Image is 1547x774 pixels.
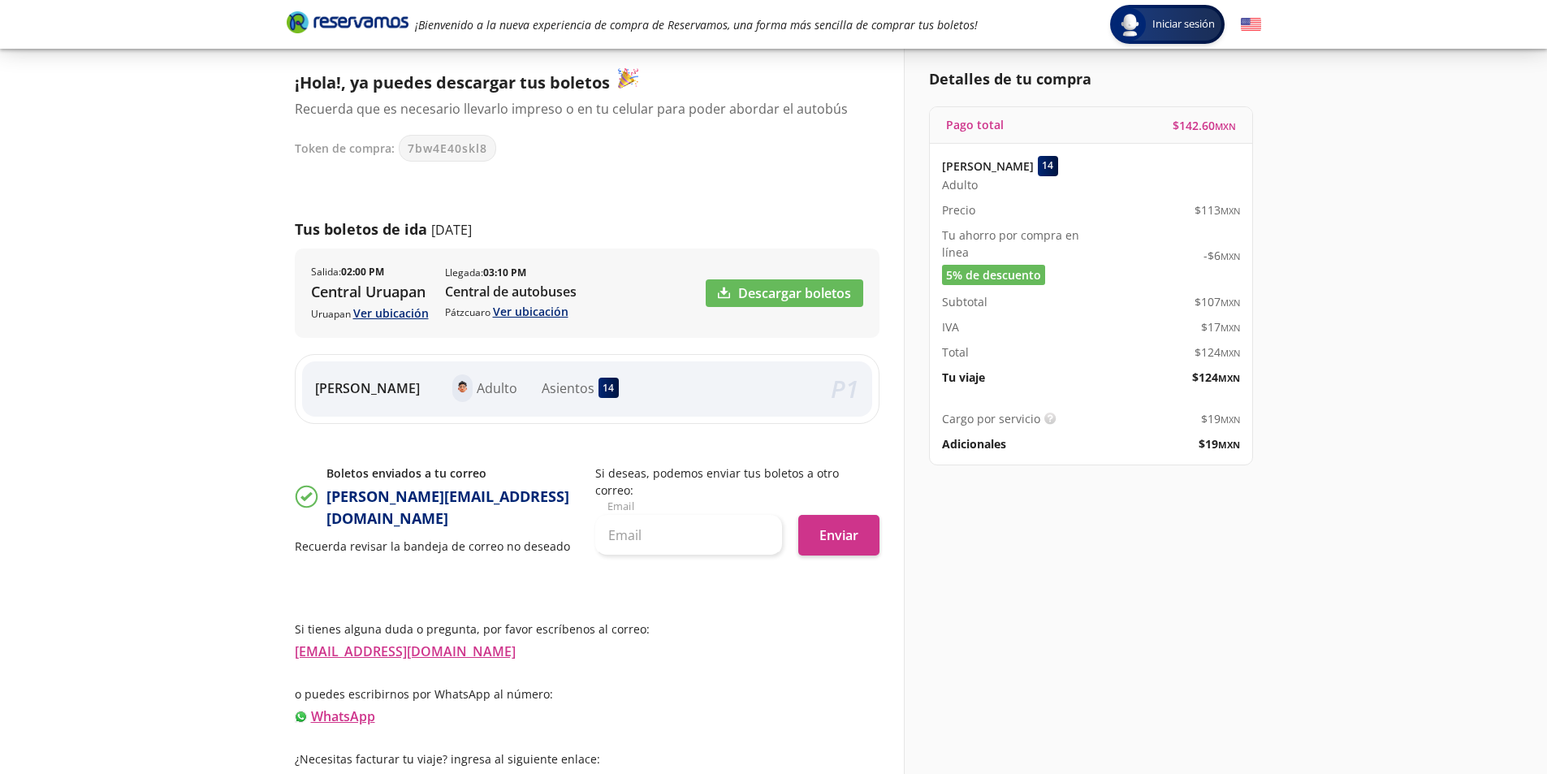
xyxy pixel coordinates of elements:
[311,281,429,303] p: Central Uruapan
[1195,201,1240,218] span: $ 113
[1241,15,1261,35] button: English
[942,435,1006,452] p: Adicionales
[1195,344,1240,361] span: $ 124
[798,515,879,556] button: Enviar
[1201,410,1240,427] span: $ 19
[1215,120,1236,132] small: MXN
[942,227,1091,261] p: Tu ahorro por compra en línea
[1173,117,1236,134] span: $ 142.60
[942,318,959,335] p: IVA
[1192,369,1240,386] span: $ 124
[1203,247,1240,264] span: -$ 6
[1221,413,1240,426] small: MXN
[946,266,1041,283] span: 5% de descuento
[1146,16,1221,32] span: Iniciar sesión
[311,707,375,725] a: WhatsApp
[295,750,879,768] p: ¿Necesitas facturar tu viaje? ingresa al siguiente enlace:
[831,372,859,405] em: P 1
[295,140,395,157] p: Token de compra:
[408,140,487,157] span: 7bw4E40skl8
[493,304,568,319] a: Ver ubicación
[295,99,863,119] p: Recuerda que es necesario llevarlo impreso o en tu celular para poder abordar el autobús
[295,68,863,95] p: ¡Hola!, ya puedes descargar tus boletos
[1038,156,1058,176] div: 14
[542,378,594,398] p: Asientos
[326,486,579,530] p: [PERSON_NAME][EMAIL_ADDRESS][DOMAIN_NAME]
[1221,296,1240,309] small: MXN
[295,685,879,703] p: o puedes escribirnos por WhatsApp al número:
[1218,439,1240,451] small: MXN
[295,538,579,555] p: Recuerda revisar la bandeja de correo no deseado
[942,176,978,193] span: Adulto
[415,17,978,32] em: ¡Bienvenido a la nueva experiencia de compra de Reservamos, una forma más sencilla de comprar tus...
[295,218,427,240] p: Tus boletos de ida
[311,305,429,322] p: Uruapan
[287,10,408,34] i: Brand Logo
[1221,205,1240,217] small: MXN
[1218,372,1240,384] small: MXN
[341,265,384,279] b: 02:00 PM
[295,620,879,638] p: Si tienes alguna duda o pregunta, por favor escríbenos al correo:
[946,116,1004,133] p: Pago total
[942,344,969,361] p: Total
[598,378,619,398] div: 14
[483,266,526,279] b: 03:10 PM
[595,465,879,499] p: Si deseas, podemos enviar tus boletos a otro correo:
[1221,322,1240,334] small: MXN
[353,305,429,321] a: Ver ubicación
[431,220,472,240] p: [DATE]
[706,279,863,307] a: Descargar boletos
[445,282,577,301] p: Central de autobuses
[295,642,516,660] a: [EMAIL_ADDRESS][DOMAIN_NAME]
[1221,250,1240,262] small: MXN
[1221,347,1240,359] small: MXN
[287,10,408,39] a: Brand Logo
[929,68,1253,90] p: Detalles de tu compra
[445,266,526,280] p: Llegada :
[942,369,985,386] p: Tu viaje
[1199,435,1240,452] span: $ 19
[595,515,782,556] input: Email
[445,303,577,320] p: Pátzcuaro
[1195,293,1240,310] span: $ 107
[1201,318,1240,335] span: $ 17
[311,265,384,279] p: Salida :
[942,158,1034,175] p: [PERSON_NAME]
[477,378,517,398] p: Adulto
[942,201,975,218] p: Precio
[326,465,579,482] p: Boletos enviados a tu correo
[942,410,1040,427] p: Cargo por servicio
[315,378,420,398] p: [PERSON_NAME]
[942,293,987,310] p: Subtotal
